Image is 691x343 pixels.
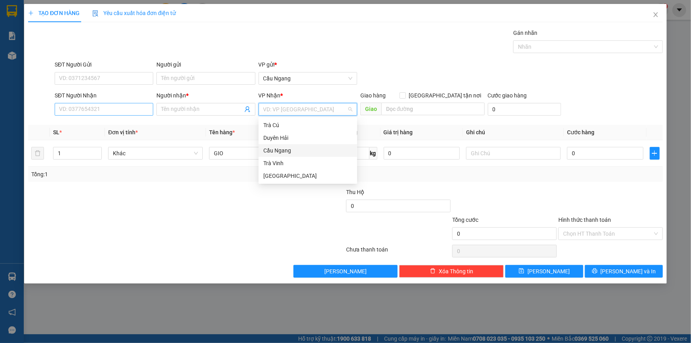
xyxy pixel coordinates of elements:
[488,103,561,116] input: Cước giao hàng
[558,217,611,223] label: Hình thức thanh toán
[31,170,267,179] div: Tổng: 1
[650,147,660,160] button: plus
[31,147,44,160] button: delete
[567,129,594,135] span: Cước hàng
[519,268,524,274] span: save
[108,129,138,135] span: Đơn vị tính
[259,60,357,69] div: VP gửi
[259,119,357,131] div: Trà Cú
[95,149,100,153] span: up
[505,265,583,278] button: save[PERSON_NAME]
[346,245,452,259] div: Chưa thanh toán
[92,10,176,16] span: Yêu cầu xuất hóa đơn điện tử
[263,121,352,130] div: Trà Cú
[360,103,381,115] span: Giao
[384,129,413,135] span: Giá trị hàng
[585,265,663,278] button: printer[PERSON_NAME] và In
[156,91,255,100] div: Người nhận
[259,170,357,182] div: Sài Gòn
[55,91,153,100] div: SĐT Người Nhận
[259,157,357,170] div: Trà Vinh
[156,60,255,69] div: Người gửi
[381,103,485,115] input: Dọc đường
[259,144,357,157] div: Cầu Ngang
[113,147,198,159] span: Khác
[93,147,101,153] span: Increase Value
[259,131,357,144] div: Duyên Hải
[466,147,561,160] input: Ghi Chú
[384,147,460,160] input: 0
[513,30,537,36] label: Gán nhãn
[263,171,352,180] div: [GEOGRAPHIC_DATA]
[346,189,364,195] span: Thu Hộ
[369,147,377,160] span: kg
[209,147,304,160] input: VD: Bàn, Ghế
[259,92,281,99] span: VP Nhận
[601,267,656,276] span: [PERSON_NAME] và In
[95,154,100,159] span: down
[263,159,352,168] div: Trà Vinh
[324,267,367,276] span: [PERSON_NAME]
[263,72,352,84] span: Cầu Ngang
[53,129,59,135] span: SL
[592,268,598,274] span: printer
[488,92,527,99] label: Cước giao hàng
[527,267,570,276] span: [PERSON_NAME]
[263,133,352,142] div: Duyên Hải
[406,91,485,100] span: [GEOGRAPHIC_DATA] tận nơi
[28,10,80,16] span: TẠO ĐƠN HÀNG
[653,11,659,18] span: close
[244,106,251,112] span: user-add
[263,146,352,155] div: Cầu Ngang
[439,267,473,276] span: Xóa Thông tin
[209,129,235,135] span: Tên hàng
[360,92,386,99] span: Giao hàng
[645,4,667,26] button: Close
[399,265,504,278] button: deleteXóa Thông tin
[650,150,659,156] span: plus
[55,60,153,69] div: SĐT Người Gửi
[452,217,478,223] span: Tổng cước
[93,153,101,159] span: Decrease Value
[28,10,34,16] span: plus
[430,268,436,274] span: delete
[463,125,564,140] th: Ghi chú
[293,265,398,278] button: [PERSON_NAME]
[92,10,99,17] img: icon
